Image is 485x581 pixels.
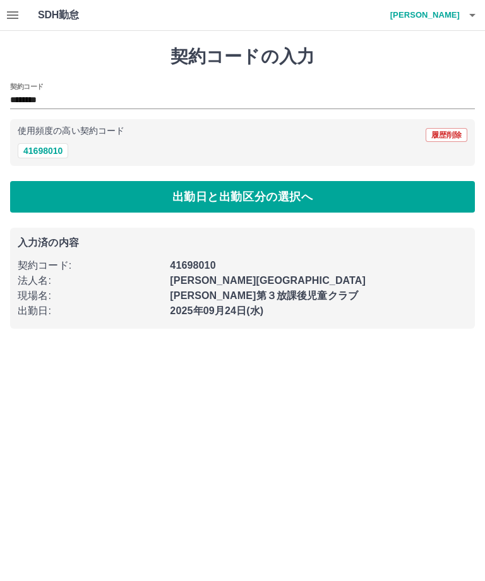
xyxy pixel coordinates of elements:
button: 出勤日と出勤区分の選択へ [10,181,475,213]
button: 履歴削除 [426,128,467,142]
b: [PERSON_NAME][GEOGRAPHIC_DATA] [170,275,366,286]
button: 41698010 [18,143,68,158]
p: 使用頻度の高い契約コード [18,127,124,136]
p: 契約コード : [18,258,162,273]
b: 2025年09月24日(水) [170,305,263,316]
h2: 契約コード [10,81,44,91]
p: 入力済の内容 [18,238,467,248]
p: 出勤日 : [18,303,162,319]
p: 現場名 : [18,288,162,303]
b: 41698010 [170,260,215,271]
p: 法人名 : [18,273,162,288]
b: [PERSON_NAME]第３放課後児童クラブ [170,290,358,301]
h1: 契約コードの入力 [10,46,475,67]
